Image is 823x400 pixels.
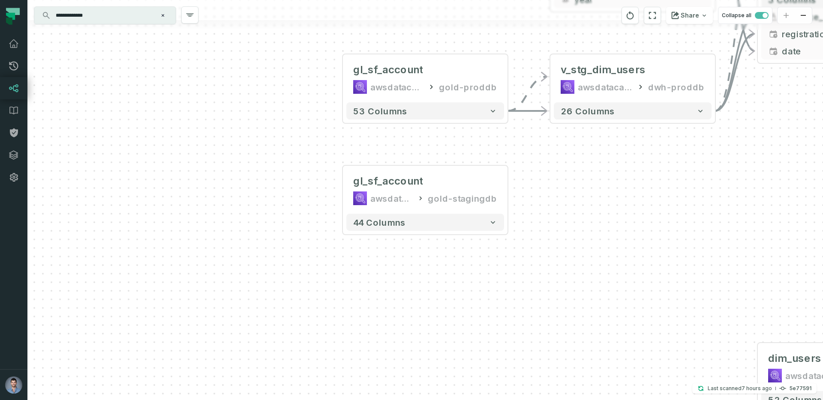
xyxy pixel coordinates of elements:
[578,80,633,94] div: awsdatacatalog
[370,80,424,94] div: awsdatacatalog
[718,7,772,24] button: Collapse all
[508,77,547,111] g: Edge from f5d79fc64297ea4c15798f03ed40e31a to c20d7aff952c6cda96dad2700f8311b9
[561,63,646,77] div: v_stg_dim_users
[708,384,772,393] p: Last scanned
[428,191,497,205] div: gold-stagingdb
[159,11,167,20] button: Clear search query
[795,7,812,24] button: zoom out
[666,7,713,24] button: Share
[353,174,423,188] div: gl_sf_account
[353,106,407,116] span: 53 columns
[768,352,821,365] div: dim_users
[353,217,405,227] span: 44 columns
[715,34,754,111] g: Edge from c20d7aff952c6cda96dad2700f8311b9 to 0dc43e96d96e927c7f2c396773fa5af4
[648,80,705,94] div: dwh-proddb
[768,46,778,56] span: date
[5,376,22,394] img: avatar of Ori Machlis
[768,29,778,39] span: date
[353,63,423,77] div: gl_sf_account
[561,106,615,116] span: 26 columns
[742,385,772,391] relative-time: Sep 3, 2025, 4:16 AM GMT+3
[692,383,817,394] button: Last scanned[DATE] 4:16:03 AM5e77591
[370,191,413,205] div: awsdatacatalog
[439,80,497,94] div: gold-proddb
[790,386,811,391] h4: 5e77591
